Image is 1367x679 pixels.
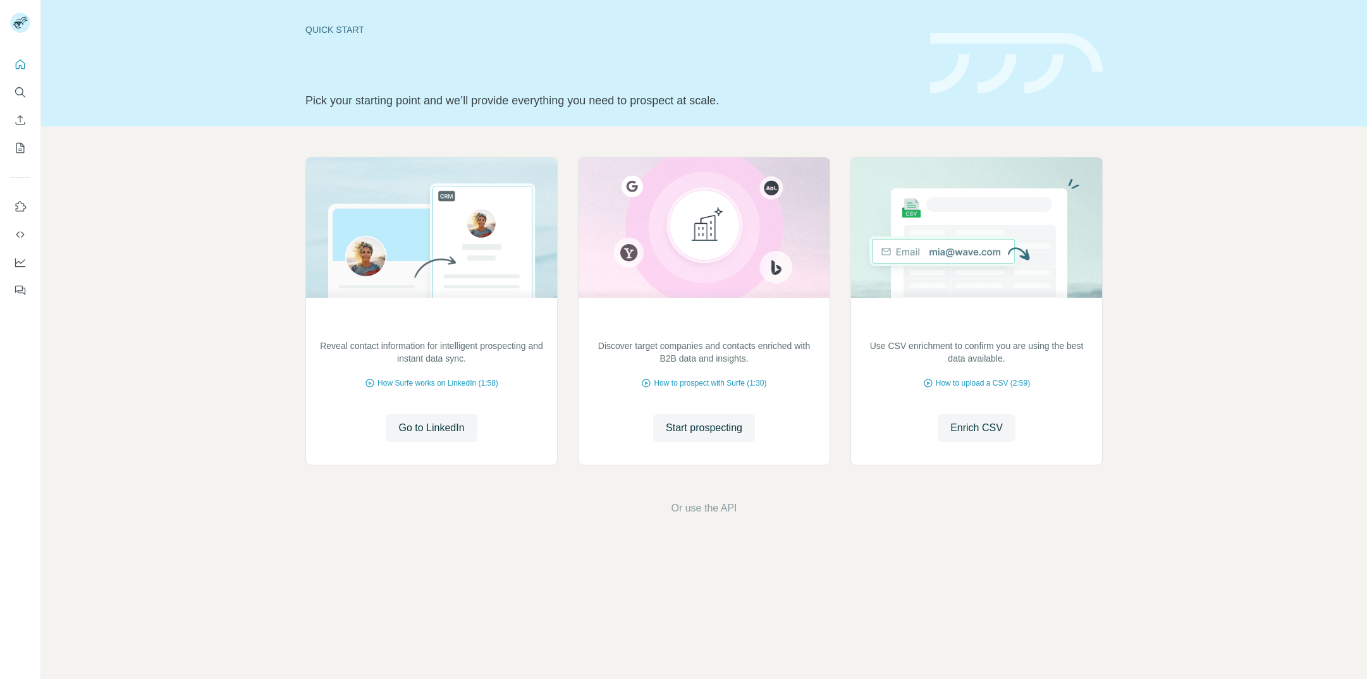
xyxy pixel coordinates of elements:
button: Or use the API [671,501,737,516]
button: Search [10,81,30,104]
button: Enrich CSV [10,109,30,132]
div: Quick start [305,23,915,36]
h2: Identify target accounts [633,314,776,332]
button: Start prospecting [653,414,755,442]
button: Use Surfe API [10,223,30,246]
p: Discover target companies and contacts enriched with B2B data and insights. [591,339,817,365]
span: Start prospecting [666,420,742,436]
img: banner [930,33,1103,94]
span: How to upload a CSV (2:59) [936,377,1030,389]
img: Enrich your contact lists [850,157,1103,298]
img: Prospect on LinkedIn [305,157,558,298]
button: Go to LinkedIn [386,414,477,442]
h1: Let’s prospect together [305,59,915,84]
button: Quick start [10,53,30,76]
button: Dashboard [10,251,30,274]
button: Enrich CSV [938,414,1015,442]
span: How to prospect with Surfe (1:30) [654,377,766,389]
p: Use CSV enrichment to confirm you are using the best data available. [864,339,1089,365]
p: Reveal contact information for intelligent prospecting and instant data sync. [319,339,544,365]
button: Use Surfe on LinkedIn [10,195,30,218]
h2: Enrich your contact lists [903,314,1050,332]
button: Feedback [10,279,30,302]
img: Identify target accounts [578,157,830,298]
span: How Surfe works on LinkedIn (1:58) [377,377,498,389]
p: Pick your starting point and we’ll provide everything you need to prospect at scale. [305,92,915,109]
button: My lists [10,137,30,159]
h2: Prospect on LinkedIn [367,314,496,332]
span: Enrich CSV [950,420,1003,436]
span: Go to LinkedIn [398,420,464,436]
